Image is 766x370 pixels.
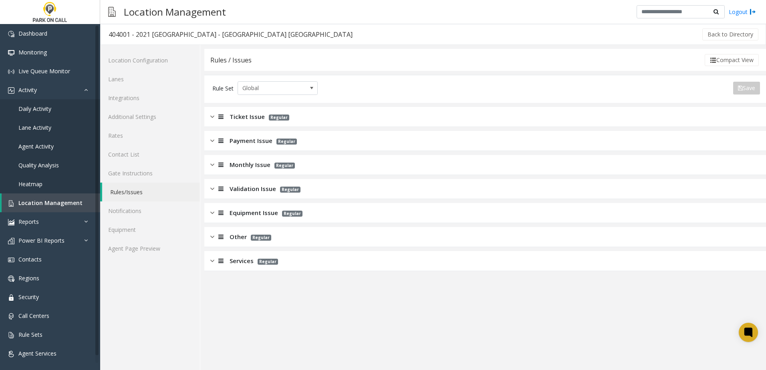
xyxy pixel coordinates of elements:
img: pageIcon [108,2,116,22]
div: Rule Set [212,81,234,95]
a: Additional Settings [100,107,200,126]
span: Regular [274,163,295,169]
h3: Location Management [120,2,230,22]
a: Notifications [100,201,200,220]
span: Dashboard [18,30,47,37]
img: closed [210,136,214,145]
img: 'icon' [8,238,14,244]
span: Location Management [18,199,83,207]
img: logout [750,8,756,16]
span: Agent Activity [18,143,54,150]
span: Power BI Reports [18,237,65,244]
button: Save [733,82,760,95]
span: Quality Analysis [18,161,59,169]
a: Location Configuration [100,51,200,70]
img: closed [210,256,214,265]
div: 404001 - 2021 [GEOGRAPHIC_DATA] - [GEOGRAPHIC_DATA] [GEOGRAPHIC_DATA] [109,29,353,40]
span: Contacts [18,255,42,263]
span: Agent Services [18,350,56,357]
span: Other [230,232,247,241]
img: 'icon' [8,332,14,338]
img: 'icon' [8,50,14,56]
span: Regular [269,115,289,121]
span: Validation Issue [230,184,276,193]
img: 'icon' [8,68,14,75]
span: Payment Issue [230,136,272,145]
img: closed [210,184,214,193]
a: Equipment [100,220,200,239]
img: 'icon' [8,87,14,94]
span: Ticket Issue [230,112,265,121]
a: Agent Page Preview [100,239,200,258]
img: 'icon' [8,31,14,37]
span: Monthly Issue [230,160,270,169]
img: 'icon' [8,257,14,263]
img: 'icon' [8,275,14,282]
a: Lanes [100,70,200,88]
span: Live Queue Monitor [18,67,70,75]
a: Rates [100,126,200,145]
span: Services [230,256,254,265]
button: Back to Directory [702,28,758,40]
img: 'icon' [8,313,14,320]
img: closed [210,160,214,169]
a: Logout [729,8,756,16]
img: 'icon' [8,294,14,301]
span: Call Centers [18,312,49,320]
span: Heatmap [18,180,42,188]
span: Regions [18,274,39,282]
div: Rules / Issues [210,55,252,65]
img: 'icon' [8,200,14,207]
span: Reports [18,218,39,225]
span: Daily Activity [18,105,51,113]
span: Regular [280,187,300,193]
span: Activity [18,86,37,94]
a: Rules/Issues [102,183,200,201]
img: closed [210,112,214,121]
img: 'icon' [8,219,14,225]
span: Rule Sets [18,331,42,338]
span: Security [18,293,39,301]
button: Compact View [705,54,759,66]
span: Regular [258,259,278,265]
a: Location Management [2,193,100,212]
span: Lane Activity [18,124,51,131]
img: closed [210,208,214,217]
span: Regular [282,211,302,217]
span: Monitoring [18,48,47,56]
a: Gate Instructions [100,164,200,183]
img: closed [210,232,214,241]
a: Integrations [100,88,200,107]
span: Equipment Issue [230,208,278,217]
span: Regular [251,235,271,241]
img: 'icon' [8,351,14,357]
span: Global [238,82,301,95]
a: Contact List [100,145,200,164]
span: Regular [276,139,297,145]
